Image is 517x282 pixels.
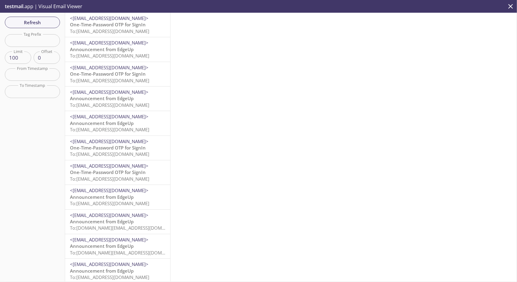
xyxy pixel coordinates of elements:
[70,145,146,151] span: One-Time-Password OTP for SignIn
[70,64,148,70] span: <[EMAIL_ADDRESS][DOMAIN_NAME]>
[70,187,148,193] span: <[EMAIL_ADDRESS][DOMAIN_NAME]>
[70,169,146,175] span: One-Time-Password OTP for SignIn
[70,225,185,231] span: To: [DOMAIN_NAME][EMAIL_ADDRESS][DOMAIN_NAME]
[65,111,170,135] div: <[EMAIL_ADDRESS][DOMAIN_NAME]>Announcement from EdgeUpTo:[EMAIL_ADDRESS][DOMAIN_NAME]
[70,120,134,126] span: Announcement from EdgeUp
[65,185,170,209] div: <[EMAIL_ADDRESS][DOMAIN_NAME]>Announcement from EdgeUpTo:[EMAIL_ADDRESS][DOMAIN_NAME]
[70,113,148,120] span: <[EMAIL_ADDRESS][DOMAIN_NAME]>
[70,268,134,274] span: Announcement from EdgeUp
[65,210,170,234] div: <[EMAIL_ADDRESS][DOMAIN_NAME]>Announcement from EdgeUpTo:[DOMAIN_NAME][EMAIL_ADDRESS][DOMAIN_NAME]
[70,28,149,34] span: To: [EMAIL_ADDRESS][DOMAIN_NAME]
[65,160,170,185] div: <[EMAIL_ADDRESS][DOMAIN_NAME]>One-Time-Password OTP for SignInTo:[EMAIL_ADDRESS][DOMAIN_NAME]
[65,87,170,111] div: <[EMAIL_ADDRESS][DOMAIN_NAME]>Announcement from EdgeUpTo:[EMAIL_ADDRESS][DOMAIN_NAME]
[70,126,149,133] span: To: [EMAIL_ADDRESS][DOMAIN_NAME]
[70,163,148,169] span: <[EMAIL_ADDRESS][DOMAIN_NAME]>
[65,62,170,86] div: <[EMAIL_ADDRESS][DOMAIN_NAME]>One-Time-Password OTP for SignInTo:[EMAIL_ADDRESS][DOMAIN_NAME]
[65,13,170,37] div: <[EMAIL_ADDRESS][DOMAIN_NAME]>One-Time-Password OTP for SignInTo:[EMAIL_ADDRESS][DOMAIN_NAME]
[70,21,146,28] span: One-Time-Password OTP for SignIn
[70,250,185,256] span: To: [DOMAIN_NAME][EMAIL_ADDRESS][DOMAIN_NAME]
[70,46,134,52] span: Announcement from EdgeUp
[70,53,149,59] span: To: [EMAIL_ADDRESS][DOMAIN_NAME]
[70,274,149,280] span: To: [EMAIL_ADDRESS][DOMAIN_NAME]
[65,37,170,61] div: <[EMAIL_ADDRESS][DOMAIN_NAME]>Announcement from EdgeUpTo:[EMAIL_ADDRESS][DOMAIN_NAME]
[70,71,146,77] span: One-Time-Password OTP for SignIn
[70,194,134,200] span: Announcement from EdgeUp
[70,151,149,157] span: To: [EMAIL_ADDRESS][DOMAIN_NAME]
[70,102,149,108] span: To: [EMAIL_ADDRESS][DOMAIN_NAME]
[5,17,60,28] button: Refresh
[70,40,148,46] span: <[EMAIL_ADDRESS][DOMAIN_NAME]>
[5,3,23,10] span: testmail
[65,234,170,258] div: <[EMAIL_ADDRESS][DOMAIN_NAME]>Announcement from EdgeUpTo:[DOMAIN_NAME][EMAIL_ADDRESS][DOMAIN_NAME]
[70,176,149,182] span: To: [EMAIL_ADDRESS][DOMAIN_NAME]
[70,89,148,95] span: <[EMAIL_ADDRESS][DOMAIN_NAME]>
[70,138,148,144] span: <[EMAIL_ADDRESS][DOMAIN_NAME]>
[70,243,134,249] span: Announcement from EdgeUp
[70,261,148,267] span: <[EMAIL_ADDRESS][DOMAIN_NAME]>
[70,200,149,206] span: To: [EMAIL_ADDRESS][DOMAIN_NAME]
[70,95,134,101] span: Announcement from EdgeUp
[70,237,148,243] span: <[EMAIL_ADDRESS][DOMAIN_NAME]>
[70,15,148,21] span: <[EMAIL_ADDRESS][DOMAIN_NAME]>
[70,77,149,84] span: To: [EMAIL_ADDRESS][DOMAIN_NAME]
[65,136,170,160] div: <[EMAIL_ADDRESS][DOMAIN_NAME]>One-Time-Password OTP for SignInTo:[EMAIL_ADDRESS][DOMAIN_NAME]
[70,212,148,218] span: <[EMAIL_ADDRESS][DOMAIN_NAME]>
[70,218,134,225] span: Announcement from EdgeUp
[10,18,55,26] span: Refresh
